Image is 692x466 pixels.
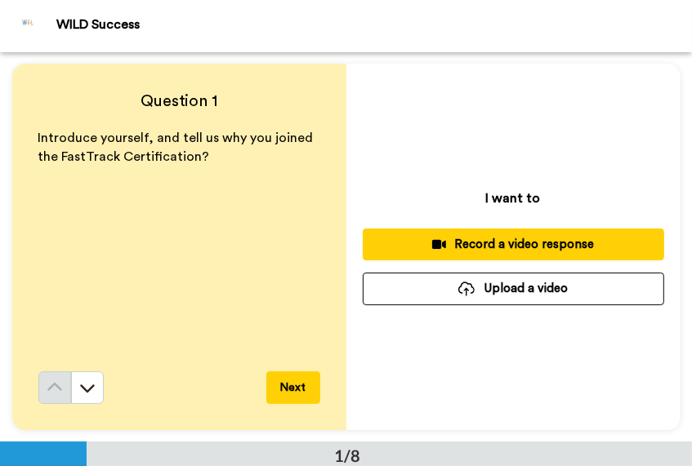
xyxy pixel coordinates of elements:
button: Record a video response [363,229,664,260]
button: Upload a video [363,273,664,304]
img: Profile Image [9,7,48,46]
button: Next [266,371,320,404]
div: Record a video response [376,236,651,253]
p: I want to [486,189,541,208]
span: Introduce yourself, and tell us why you joined the FastTrack Certification? [38,131,317,163]
h4: Question 1 [38,90,320,113]
div: WILD Success [56,17,691,33]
